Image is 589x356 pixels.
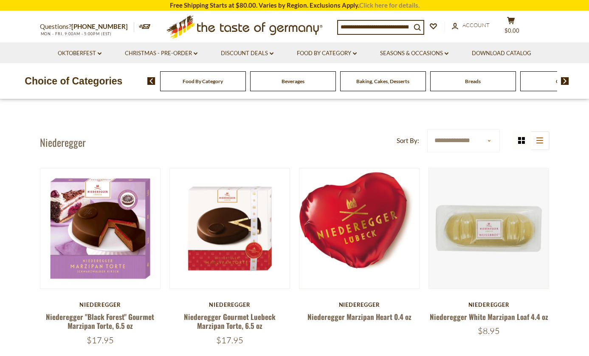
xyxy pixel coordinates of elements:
a: Account [452,21,490,30]
img: Niederegger [429,168,549,289]
button: $0.00 [499,17,524,38]
a: Beverages [282,78,304,84]
a: Niederegger Gourmet Luebeck Marzipan Torte, 6.5 oz [184,311,276,331]
a: Baking, Cakes, Desserts [356,78,409,84]
img: Niederegger [299,168,420,276]
a: Breads [465,78,481,84]
a: Click here for details. [359,1,420,9]
img: previous arrow [147,77,155,85]
label: Sort By: [397,135,419,146]
span: $17.95 [87,335,114,345]
a: Niederegger Marzipan Heart 0.4 oz [307,311,411,322]
div: Niederegger [428,301,550,308]
div: Niederegger [40,301,161,308]
span: $8.95 [478,325,500,336]
img: next arrow [561,77,569,85]
a: Niederegger White Marzipan Loaf 4.4 oz [430,311,548,322]
a: Food By Category [297,49,357,58]
div: Niederegger [299,301,420,308]
a: [PHONE_NUMBER] [71,22,128,30]
a: Christmas - PRE-ORDER [125,49,197,58]
a: Discount Deals [221,49,273,58]
span: $0.00 [504,27,519,34]
a: Oktoberfest [58,49,101,58]
span: MON - FRI, 9:00AM - 5:00PM (EST) [40,31,112,36]
a: Niederegger "Black Forest" Gourmet Marzipan Torte, 6.5 oz [46,311,154,331]
p: Questions? [40,21,134,32]
a: Food By Category [183,78,223,84]
a: Seasons & Occasions [380,49,448,58]
img: Niederegger [170,168,290,289]
h1: Niederegger [40,136,86,149]
div: Niederegger [169,301,290,308]
span: $17.95 [216,335,243,345]
span: Account [462,22,490,28]
img: Niederegger [40,168,161,289]
a: Download Catalog [472,49,531,58]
